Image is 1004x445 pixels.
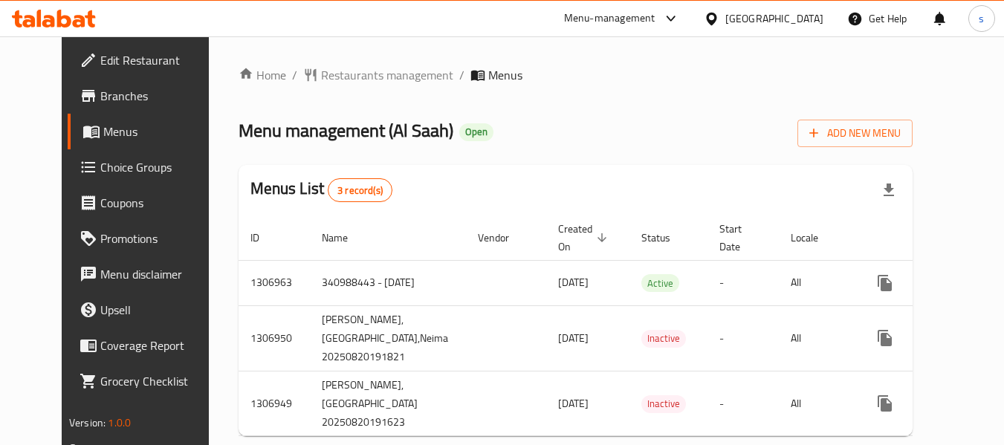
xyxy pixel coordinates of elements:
span: Status [641,229,690,247]
span: [DATE] [558,394,589,413]
span: Edit Restaurant [100,51,218,69]
span: Promotions [100,230,218,247]
h2: Menus List [250,178,392,202]
span: Vendor [478,229,528,247]
a: Branches [68,78,230,114]
td: [PERSON_NAME], [GEOGRAPHIC_DATA] 20250820191623 [310,371,466,436]
span: Grocery Checklist [100,372,218,390]
td: - [707,260,779,305]
span: 1.0.0 [108,413,131,432]
div: Active [641,274,679,292]
span: Version: [69,413,106,432]
span: Coupons [100,194,218,212]
td: All [779,371,855,436]
span: Coverage Report [100,337,218,354]
a: Coverage Report [68,328,230,363]
button: Change Status [903,320,939,356]
a: Upsell [68,292,230,328]
span: Created On [558,220,612,256]
a: Edit Restaurant [68,42,230,78]
div: Menu-management [564,10,655,27]
span: Active [641,275,679,292]
span: Name [322,229,367,247]
span: Menu disclaimer [100,265,218,283]
span: 3 record(s) [328,183,392,198]
span: ID [250,229,279,247]
td: [PERSON_NAME], [GEOGRAPHIC_DATA],Neima 20250820191821 [310,305,466,371]
td: 1306950 [239,305,310,371]
a: Home [239,66,286,84]
button: more [867,320,903,356]
div: Inactive [641,395,686,413]
td: 1306963 [239,260,310,305]
div: Open [459,123,493,141]
button: Add New Menu [797,120,913,147]
div: [GEOGRAPHIC_DATA] [725,10,823,27]
a: Promotions [68,221,230,256]
td: 1306949 [239,371,310,436]
td: All [779,305,855,371]
span: Locale [791,229,838,247]
button: Change Status [903,265,939,301]
span: Choice Groups [100,158,218,176]
span: Menus [103,123,218,140]
nav: breadcrumb [239,66,913,84]
li: / [459,66,464,84]
div: Total records count [328,178,392,202]
li: / [292,66,297,84]
span: [DATE] [558,328,589,348]
a: Menu disclaimer [68,256,230,292]
button: Change Status [903,386,939,421]
a: Choice Groups [68,149,230,185]
a: Menus [68,114,230,149]
div: Export file [871,172,907,208]
span: Menu management ( Al Saah ) [239,114,453,147]
a: Restaurants management [303,66,453,84]
span: Start Date [719,220,761,256]
button: more [867,265,903,301]
span: Inactive [641,330,686,347]
td: - [707,371,779,436]
span: Upsell [100,301,218,319]
span: Branches [100,87,218,105]
td: All [779,260,855,305]
td: - [707,305,779,371]
div: Inactive [641,330,686,348]
button: more [867,386,903,421]
span: Open [459,126,493,138]
span: s [979,10,984,27]
span: Add New Menu [809,124,901,143]
span: Restaurants management [321,66,453,84]
span: [DATE] [558,273,589,292]
td: 340988443 - [DATE] [310,260,466,305]
a: Grocery Checklist [68,363,230,399]
span: Menus [488,66,522,84]
a: Coupons [68,185,230,221]
span: Inactive [641,395,686,412]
